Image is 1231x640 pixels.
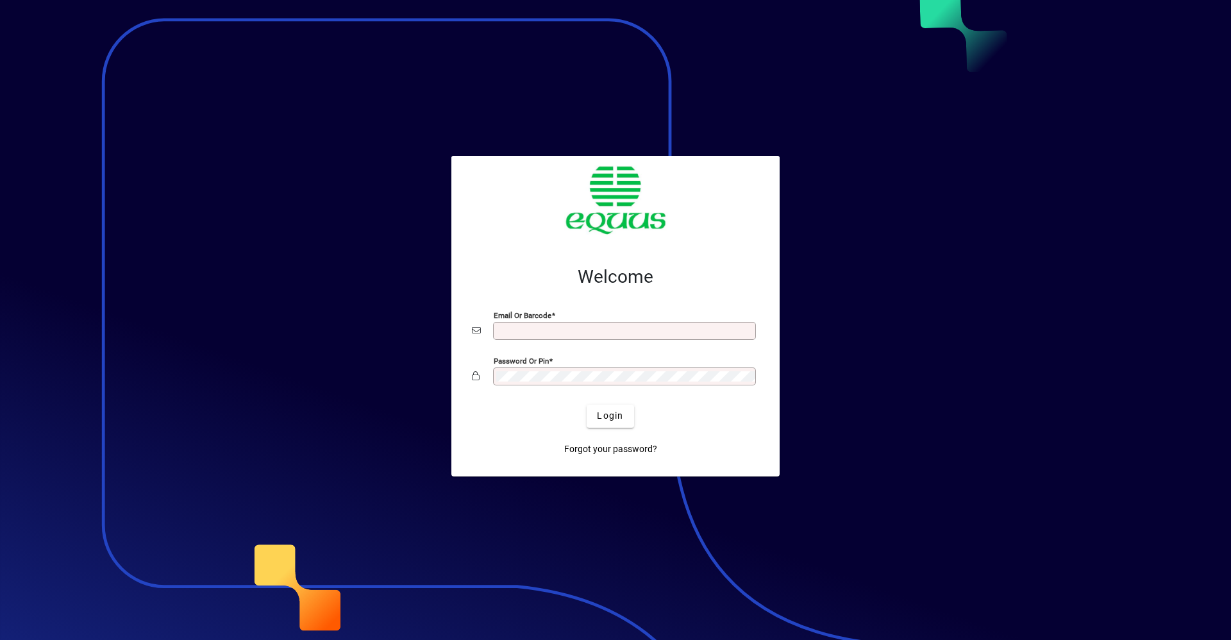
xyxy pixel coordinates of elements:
h2: Welcome [472,266,759,288]
mat-label: Password or Pin [494,356,549,365]
span: Forgot your password? [564,442,657,456]
span: Login [597,409,623,423]
button: Login [587,405,633,428]
a: Forgot your password? [559,438,662,461]
mat-label: Email or Barcode [494,310,551,319]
